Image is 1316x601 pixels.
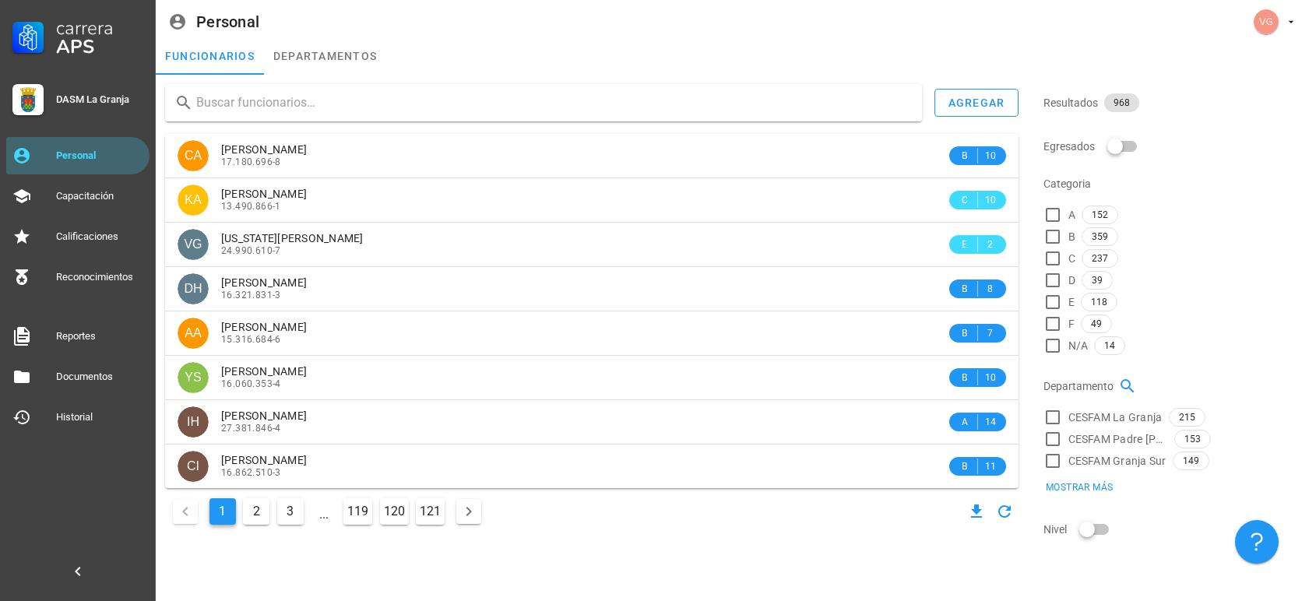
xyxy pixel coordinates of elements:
span: A [1068,207,1075,223]
span: CESFAM Padre [PERSON_NAME] [1068,431,1168,447]
span: 16.862.510-3 [221,467,281,478]
span: D [1068,272,1075,288]
span: 215 [1179,409,1195,426]
span: 16.060.353-4 [221,378,281,389]
div: Historial [56,411,143,424]
div: Reconocimientos [56,271,143,283]
nav: Navegación de paginación [165,494,489,529]
div: avatar [178,229,209,260]
div: Reportes [56,330,143,343]
span: 237 [1092,250,1108,267]
span: VG [184,229,202,260]
span: 7 [984,325,997,341]
span: 118 [1091,293,1107,311]
span: C [1068,251,1075,266]
span: 24.990.610-7 [221,245,281,256]
button: Ir a la página 121 [416,498,445,525]
a: Reportes [6,318,150,355]
div: Egresados [1043,128,1307,165]
span: 359 [1092,228,1108,245]
span: 17.180.696-8 [221,156,281,167]
span: [PERSON_NAME] [221,454,307,466]
span: B [959,325,971,341]
a: Capacitación [6,177,150,215]
span: 968 [1114,93,1130,112]
span: C [959,192,971,208]
span: DH [184,273,202,304]
span: E [959,237,971,252]
div: avatar [178,451,209,482]
span: F [1068,316,1075,332]
span: 11 [984,459,997,474]
button: Ir a la página 119 [343,498,372,525]
span: [PERSON_NAME] [221,365,307,378]
span: CESFAM La Granja [1068,409,1163,425]
span: 8 [984,281,997,297]
span: B [959,281,971,297]
span: [PERSON_NAME] [221,276,307,289]
div: Documentos [56,371,143,383]
span: YS [185,362,201,393]
button: Ir a la página 120 [380,498,409,525]
div: Carrera [56,19,143,37]
button: Página actual, página 1 [209,498,236,525]
div: agregar [948,97,1005,109]
input: Buscar funcionarios… [196,90,910,115]
div: avatar [178,273,209,304]
div: DASM La Granja [56,93,143,106]
span: [PERSON_NAME] [221,321,307,333]
span: [PERSON_NAME] [221,143,307,156]
span: CA [185,140,202,171]
span: N/A [1068,338,1089,353]
div: Calificaciones [56,230,143,243]
div: avatar [178,406,209,438]
span: [US_STATE][PERSON_NAME] [221,232,364,244]
span: [PERSON_NAME] [221,188,307,200]
div: Categoria [1043,165,1307,202]
a: Reconocimientos [6,258,150,296]
div: Departamento [1043,367,1307,405]
div: Resultados [1043,84,1307,121]
span: 13.490.866-1 [221,201,281,212]
span: 10 [984,148,997,163]
span: Mostrar más [1045,482,1113,493]
span: 153 [1184,431,1201,448]
div: avatar [178,318,209,349]
div: avatar [178,362,209,393]
button: Mostrar más [1036,476,1123,498]
a: Documentos [6,358,150,395]
div: avatar [178,185,209,216]
span: 2 [984,237,997,252]
span: CI [187,451,199,482]
span: B [959,148,971,163]
span: 39 [1092,272,1103,289]
button: Ir a la página 2 [243,498,269,525]
div: avatar [1254,9,1279,34]
span: B [959,370,971,385]
a: Calificaciones [6,218,150,255]
div: Capacitación [56,190,143,202]
a: departamentos [264,37,386,75]
a: funcionarios [156,37,264,75]
span: KA [185,185,201,216]
div: avatar [178,140,209,171]
span: [PERSON_NAME] [221,409,307,422]
span: IH [187,406,199,438]
span: 16.321.831-3 [221,290,281,300]
span: 10 [984,370,997,385]
div: APS [56,37,143,56]
span: AA [185,318,201,349]
button: agregar [934,89,1019,117]
button: Página siguiente [456,499,481,524]
button: Ir a la página 3 [277,498,304,525]
span: 14 [1104,337,1115,354]
span: CESFAM Granja Sur [1068,453,1166,469]
span: B [959,459,971,474]
span: A [959,414,971,430]
span: ... [311,499,336,524]
span: 49 [1091,315,1102,332]
span: 152 [1092,206,1108,223]
span: 149 [1183,452,1199,469]
span: B [1068,229,1075,244]
span: E [1068,294,1075,310]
